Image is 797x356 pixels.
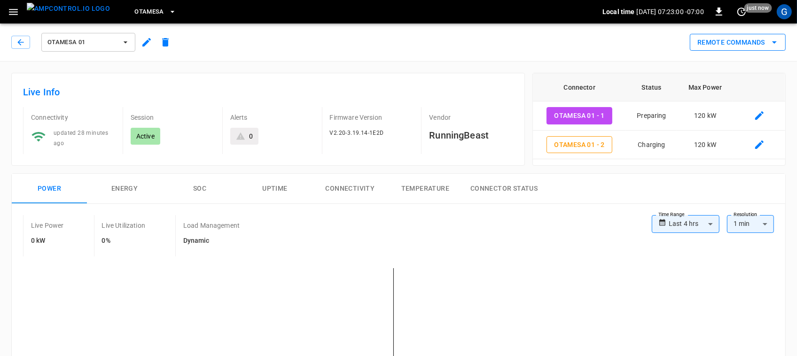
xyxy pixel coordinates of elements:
[658,211,685,218] label: Time Range
[249,132,253,141] div: 0
[41,33,135,52] button: OtaMesa 01
[734,211,757,218] label: Resolution
[677,131,733,160] td: 120 kW
[12,174,87,204] button: Power
[463,174,545,204] button: Connector Status
[533,73,626,101] th: Connector
[183,236,240,246] h6: Dynamic
[47,37,117,48] span: OtaMesa 01
[31,113,115,122] p: Connectivity
[637,7,704,16] p: [DATE] 07:23:00 -07:00
[131,3,180,21] button: OtaMesa
[429,113,513,122] p: Vendor
[677,101,733,131] td: 120 kW
[734,4,749,19] button: set refresh interval
[237,174,313,204] button: Uptime
[626,131,677,160] td: Charging
[87,174,162,204] button: Energy
[547,107,612,124] button: OtaMesa 01 - 1
[54,130,108,147] span: updated 28 minutes ago
[230,113,314,122] p: Alerts
[690,34,786,51] button: Remote Commands
[313,174,388,204] button: Connectivity
[27,3,110,15] img: ampcontrol.io logo
[690,34,786,51] div: remote commands options
[626,73,677,101] th: Status
[134,7,164,17] span: OtaMesa
[136,132,155,141] p: Active
[727,215,774,233] div: 1 min
[131,113,215,122] p: Session
[626,101,677,131] td: Preparing
[744,3,772,13] span: just now
[162,174,237,204] button: SOC
[31,236,64,246] h6: 0 kW
[533,73,785,159] table: connector table
[183,221,240,230] p: Load Management
[388,174,463,204] button: Temperature
[102,221,145,230] p: Live Utilization
[602,7,635,16] p: Local time
[677,73,733,101] th: Max Power
[777,4,792,19] div: profile-icon
[669,215,719,233] div: Last 4 hrs
[102,236,145,246] h6: 0%
[547,136,612,154] button: OtaMesa 01 - 2
[23,85,513,100] h6: Live Info
[330,130,384,136] span: V2.20-3.19.14-1E2D
[31,221,64,230] p: Live Power
[429,128,513,143] h6: RunningBeast
[330,113,414,122] p: Firmware Version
